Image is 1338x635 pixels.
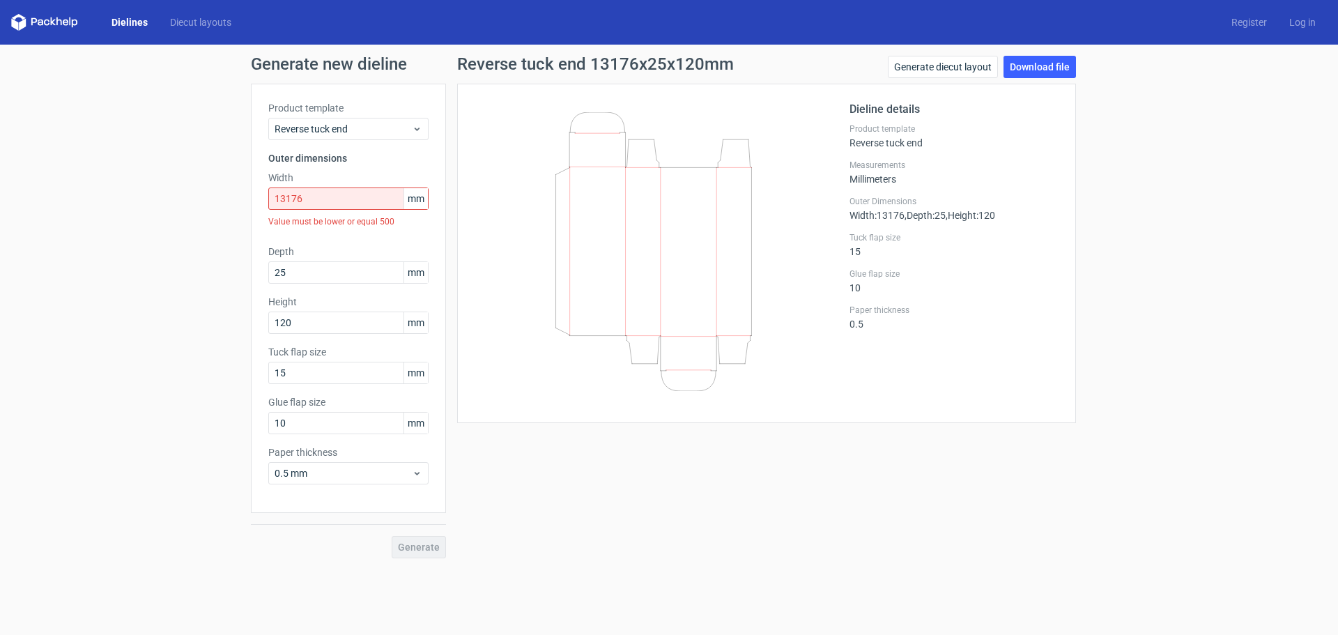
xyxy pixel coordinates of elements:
a: Log in [1278,15,1327,29]
label: Product template [849,123,1059,135]
span: , Height : 120 [946,210,995,221]
span: mm [403,312,428,333]
div: Reverse tuck end [849,123,1059,148]
a: Download file [1003,56,1076,78]
h3: Outer dimensions [268,151,429,165]
span: mm [403,413,428,434]
div: 0.5 [849,305,1059,330]
a: Register [1220,15,1278,29]
label: Depth [268,245,429,259]
h1: Generate new dieline [251,56,1087,72]
span: , Depth : 25 [905,210,946,221]
h2: Dieline details [849,101,1059,118]
div: 10 [849,268,1059,293]
a: Generate diecut layout [888,56,998,78]
a: Diecut layouts [159,15,243,29]
label: Product template [268,101,429,115]
span: mm [403,188,428,209]
span: 0.5 mm [275,466,412,480]
div: 15 [849,232,1059,257]
span: mm [403,262,428,283]
label: Outer Dimensions [849,196,1059,207]
label: Glue flap size [849,268,1059,280]
label: Glue flap size [268,395,429,409]
span: Reverse tuck end [275,122,412,136]
div: Value must be lower or equal 500 [268,210,429,234]
label: Width [268,171,429,185]
span: Width : 13176 [849,210,905,221]
span: mm [403,362,428,383]
label: Measurements [849,160,1059,171]
label: Tuck flap size [849,232,1059,243]
label: Paper thickness [849,305,1059,316]
h1: Reverse tuck end 13176x25x120mm [457,56,734,72]
label: Paper thickness [268,445,429,459]
a: Dielines [100,15,159,29]
label: Tuck flap size [268,345,429,359]
label: Height [268,295,429,309]
div: Millimeters [849,160,1059,185]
